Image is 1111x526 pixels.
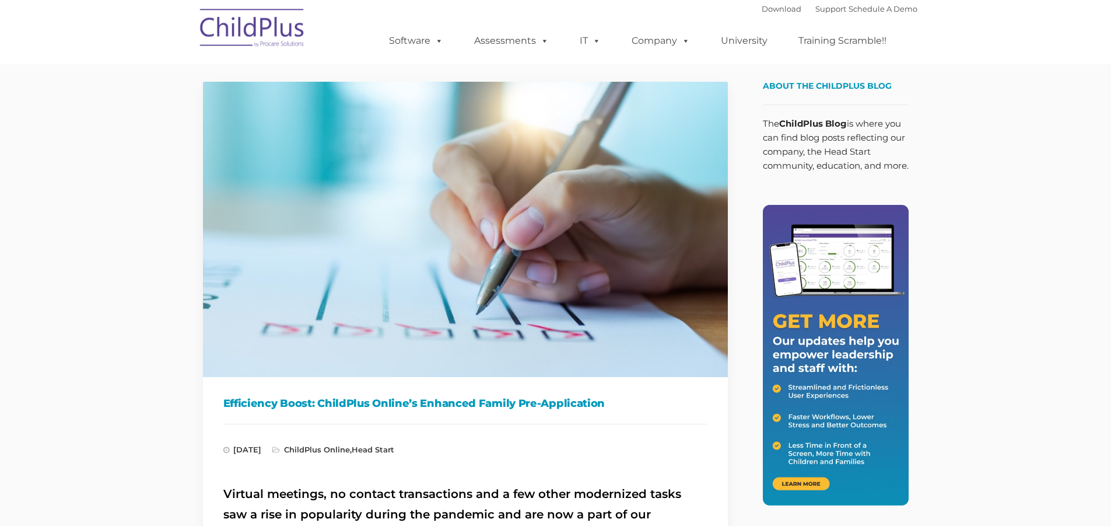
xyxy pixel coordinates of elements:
a: ChildPlus Online [284,445,350,454]
span: [DATE] [223,445,261,454]
a: Download [762,4,801,13]
img: Get More - Our updates help you empower leadership and staff. [763,205,909,506]
a: Company [620,29,702,53]
a: Support [815,4,846,13]
a: Head Start [352,445,394,454]
a: University [709,29,779,53]
p: The is where you can find blog posts reflecting our company, the Head Start community, education,... [763,117,909,173]
a: IT [568,29,612,53]
strong: ChildPlus Blog [779,118,847,129]
h1: Efficiency Boost: ChildPlus Online’s Enhanced Family Pre-Application [223,395,707,412]
img: ChildPlus by Procare Solutions [194,1,311,59]
a: Software [377,29,455,53]
a: Assessments [462,29,560,53]
a: Training Scramble!! [787,29,898,53]
span: About the ChildPlus Blog [763,81,892,91]
a: Schedule A Demo [849,4,917,13]
font: | [762,4,917,13]
span: , [272,445,394,454]
img: Efficiency Boost: ChildPlus Online's Enhanced Family Pre-Application Process - Streamlining Appli... [203,82,728,377]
